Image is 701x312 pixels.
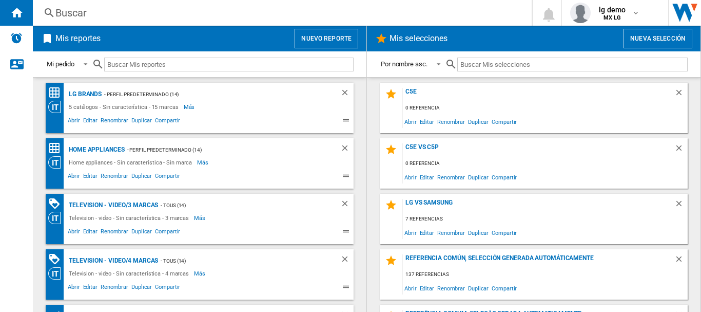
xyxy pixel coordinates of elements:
[158,199,320,212] div: - TOUS (14)
[48,197,66,210] div: Matriz de PROMOCIONES
[53,29,103,48] h2: Mis reportes
[466,281,490,295] span: Duplicar
[130,116,153,128] span: Duplicar
[66,267,194,280] div: Television - video - Sin característica - 4 marcas
[403,268,688,281] div: 137 referencias
[99,227,130,239] span: Renombrar
[674,254,688,268] div: Borrar
[403,254,674,268] div: Referencia común, selección generada automáticamente
[158,254,320,267] div: - TOUS (14)
[403,281,418,295] span: Abrir
[403,143,674,157] div: C5E vs C5P
[47,60,74,68] div: Mi pedido
[295,29,358,48] button: Nuevo reporte
[153,282,182,295] span: Compartir
[340,88,354,101] div: Borrar
[82,171,99,183] span: Editar
[381,60,427,68] div: Por nombre asc.
[66,227,82,239] span: Abrir
[153,171,182,183] span: Compartir
[66,116,82,128] span: Abrir
[436,115,466,129] span: Renombrar
[130,227,153,239] span: Duplicar
[418,226,436,240] span: Editar
[82,227,99,239] span: Editar
[674,88,688,102] div: Borrar
[82,116,99,128] span: Editar
[490,115,518,129] span: Compartir
[184,101,197,113] span: Más
[490,281,518,295] span: Compartir
[48,86,66,99] div: Matriz de precios
[66,88,102,101] div: LG BRANDS
[48,212,66,224] div: Visión Categoría
[197,156,210,169] span: Más
[55,6,505,20] div: Buscar
[418,115,436,129] span: Editar
[48,253,66,266] div: Matriz de PROMOCIONES
[104,58,354,71] input: Buscar Mis reportes
[48,156,66,169] div: Visión Categoría
[436,170,466,184] span: Renombrar
[436,281,466,295] span: Renombrar
[82,282,99,295] span: Editar
[403,115,418,129] span: Abrir
[403,213,688,226] div: 7 referencias
[66,254,158,267] div: Television - video/4 marcas
[603,14,621,21] b: MX LG
[466,226,490,240] span: Duplicar
[466,115,490,129] span: Duplicar
[130,282,153,295] span: Duplicar
[130,171,153,183] span: Duplicar
[99,116,130,128] span: Renombrar
[403,226,418,240] span: Abrir
[48,101,66,113] div: Visión Categoría
[403,199,674,213] div: LG vs Samsung
[403,88,674,102] div: C5E
[194,267,207,280] span: Más
[490,226,518,240] span: Compartir
[387,29,450,48] h2: Mis selecciones
[48,267,66,280] div: Visión Categoría
[340,254,354,267] div: Borrar
[340,199,354,212] div: Borrar
[340,143,354,156] div: Borrar
[153,116,182,128] span: Compartir
[436,226,466,240] span: Renombrar
[624,29,692,48] button: Nueva selección
[66,156,197,169] div: Home appliances - Sin característica - Sin marca
[66,212,194,224] div: Television - video - Sin característica - 3 marcas
[66,143,125,156] div: Home appliances
[125,143,320,156] div: - Perfil predeterminado (14)
[153,227,182,239] span: Compartir
[99,171,130,183] span: Renombrar
[66,199,158,212] div: Television - video/3 marcas
[418,170,436,184] span: Editar
[48,142,66,155] div: Matriz de precios
[66,282,82,295] span: Abrir
[66,101,184,113] div: 5 catálogos - Sin característica - 15 marcas
[674,199,688,213] div: Borrar
[599,5,626,15] span: lg demo
[674,143,688,157] div: Borrar
[10,32,23,44] img: alerts-logo.svg
[99,282,130,295] span: Renombrar
[570,3,591,23] img: profile.jpg
[403,102,688,115] div: 0 referencia
[403,170,418,184] span: Abrir
[490,170,518,184] span: Compartir
[102,88,320,101] div: - Perfil predeterminado (14)
[66,171,82,183] span: Abrir
[403,157,688,170] div: 0 referencia
[194,212,207,224] span: Más
[418,281,436,295] span: Editar
[457,58,688,71] input: Buscar Mis selecciones
[466,170,490,184] span: Duplicar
